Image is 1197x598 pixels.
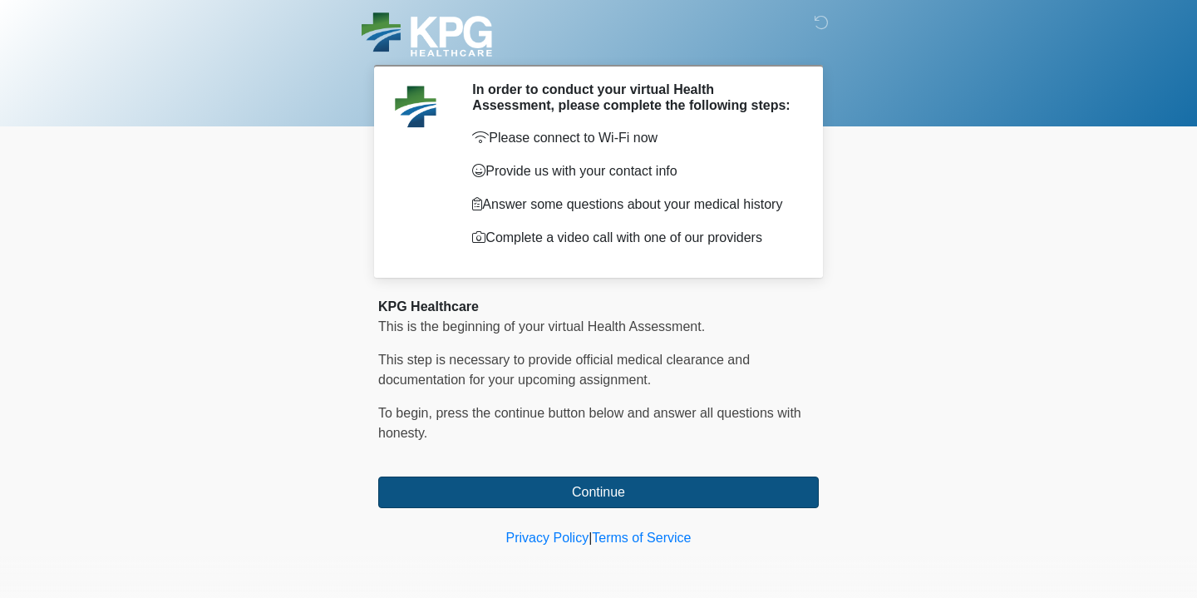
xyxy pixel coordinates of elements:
[378,297,819,317] div: KPG Healthcare
[391,82,441,131] img: Agent Avatar
[378,406,801,440] span: To begin, ﻿﻿﻿﻿﻿﻿﻿﻿﻿﻿﻿﻿﻿﻿﻿﻿﻿press the continue button below and answer all questions with honesty.
[472,128,794,148] p: Please connect to Wi-Fi now
[378,477,819,508] button: Continue
[472,195,794,215] p: Answer some questions about your medical history
[362,12,492,57] img: KPG Healthcare Logo
[506,531,589,545] a: Privacy Policy
[472,161,794,181] p: Provide us with your contact info
[378,319,705,334] span: This is the beginning of your virtual Health Assessment.
[472,82,794,113] h2: In order to conduct your virtual Health Assessment, please complete the following steps:
[589,531,592,545] a: |
[592,531,691,545] a: Terms of Service
[472,228,794,248] p: Complete a video call with one of our providers
[378,353,750,387] span: This step is necessary to provide official medical clearance and documentation for your upcoming ...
